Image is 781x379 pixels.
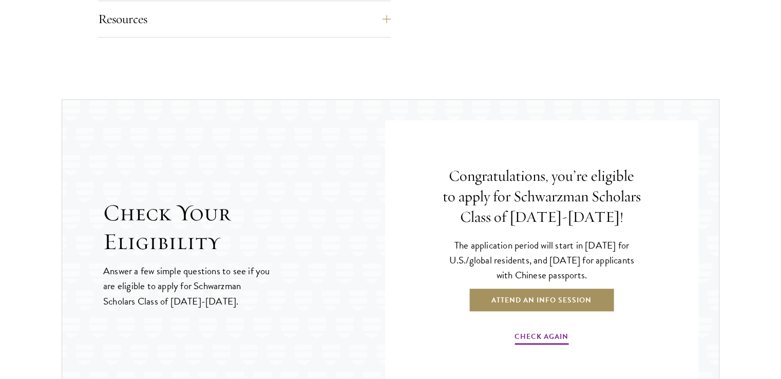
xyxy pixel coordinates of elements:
[468,288,615,312] a: Attend an Info Session
[103,263,271,308] p: Answer a few simple questions to see if you are eligible to apply for Schwarzman Scholars Class o...
[442,238,642,282] p: The application period will start in [DATE] for U.S./global residents, and [DATE] for applicants ...
[442,166,642,228] h4: Congratulations, you’re eligible to apply for Schwarzman Scholars Class of [DATE]-[DATE]!
[103,199,385,256] h2: Check Your Eligibility
[98,7,391,31] button: Resources
[515,330,568,346] a: Check Again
